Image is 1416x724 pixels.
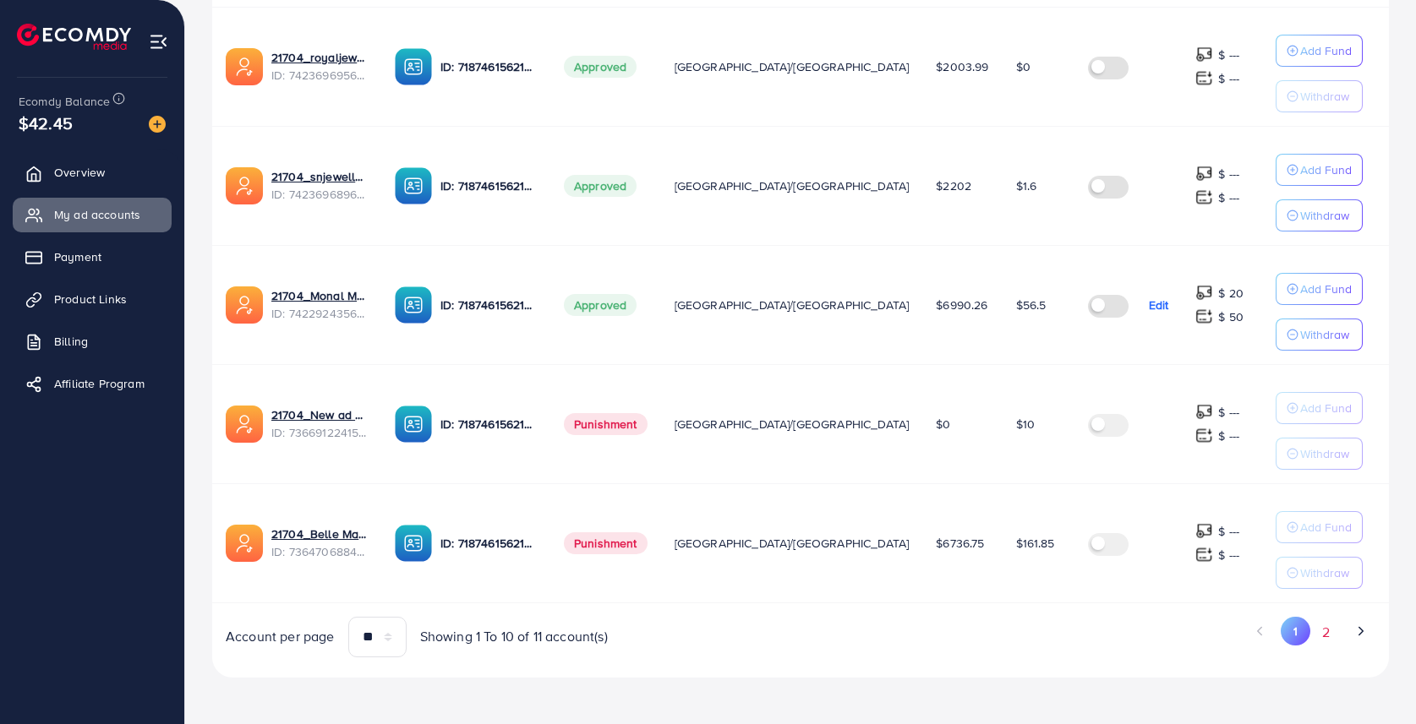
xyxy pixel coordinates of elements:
button: Withdraw [1276,199,1363,231]
a: 21704_New ad account_1715242935867 [271,406,368,423]
img: top-up amount [1195,46,1213,63]
span: Account per page [226,627,335,646]
img: ic-ads-acc.e4c84228.svg [226,286,263,324]
p: Add Fund [1300,160,1352,180]
a: 21704_royaljeweller_1728464163433 [271,49,368,66]
img: top-up amount [1195,546,1213,563]
img: ic-ads-acc.e4c84228.svg [226,48,263,85]
img: ic-ba-acc.ded83a64.svg [395,525,432,562]
span: $6736.75 [936,535,984,552]
span: $2003.99 [936,58,988,75]
p: Withdraw [1300,86,1349,106]
img: top-up amount [1195,188,1213,206]
a: 21704_snjewellers_1728464129451 [271,168,368,185]
span: $0 [936,416,950,433]
p: ID: 7187461562175750146 [440,295,537,315]
p: Add Fund [1300,398,1352,418]
p: Add Fund [1300,41,1352,61]
span: $56.5 [1016,297,1047,313]
button: Go to next page [1346,617,1375,645]
span: ID: 7364706884323966992 [271,543,368,560]
span: Payment [54,248,101,265]
span: Billing [54,333,88,350]
img: top-up amount [1195,69,1213,87]
p: ID: 7187461562175750146 [440,533,537,553]
a: My ad accounts [13,198,172,231]
p: $ --- [1218,45,1239,65]
button: Withdraw [1276,318,1363,351]
div: <span class='underline'>21704_snjewellers_1728464129451</span></br>7423696896432357377 [271,168,368,203]
p: $ --- [1218,164,1239,184]
button: Go to page 2 [1310,617,1341,648]
img: top-up amount [1195,284,1213,302]
img: top-up amount [1195,427,1213,444]
a: Affiliate Program [13,367,172,400]
div: <span class='underline'>21704_Belle Marts_1714729458379</span></br>7364706884323966992 [271,525,368,560]
span: $6990.26 [936,297,987,313]
a: Billing [13,324,172,358]
button: Go to page 1 [1281,617,1310,645]
img: top-up amount [1195,165,1213,182]
img: menu [149,32,168,52]
a: Product Links [13,282,172,316]
span: Approved [564,56,637,78]
p: Withdraw [1300,205,1349,226]
div: <span class='underline'>21704_royaljeweller_1728464163433</span></br>7423696956599353360 [271,49,368,84]
a: 21704_Monal Mart_1728284276179 [271,287,368,304]
span: Ecomdy Balance [19,93,110,110]
img: ic-ba-acc.ded83a64.svg [395,48,432,85]
img: ic-ads-acc.e4c84228.svg [226,167,263,204]
ul: Pagination [814,617,1375,648]
span: [GEOGRAPHIC_DATA]/[GEOGRAPHIC_DATA] [675,535,910,552]
span: My ad accounts [54,206,140,223]
p: ID: 7187461562175750146 [440,176,537,196]
div: <span class='underline'>21704_New ad account_1715242935867</span></br>7366912241582620689 [271,406,368,441]
button: Add Fund [1276,35,1363,67]
p: $ --- [1218,521,1239,542]
p: Withdraw [1300,324,1349,345]
img: ic-ads-acc.e4c84228.svg [226,525,263,562]
a: Payment [13,240,172,274]
span: $2202 [936,177,971,194]
img: image [149,116,166,133]
p: Edit [1149,295,1169,315]
span: $0 [1016,58,1031,75]
span: Affiliate Program [54,375,145,392]
a: Overview [13,155,172,189]
span: ID: 7366912241582620689 [271,424,368,441]
button: Withdraw [1276,557,1363,589]
div: <span class='underline'>21704_Monal Mart_1728284276179</span></br>7422924356965416977 [271,287,368,322]
p: Add Fund [1300,279,1352,299]
span: $10 [1016,416,1035,433]
p: $ --- [1218,402,1239,422]
p: Withdraw [1300,444,1349,464]
img: ic-ba-acc.ded83a64.svg [395,406,432,443]
button: Add Fund [1276,392,1363,424]
p: $ --- [1218,188,1239,208]
p: ID: 7187461562175750146 [440,414,537,434]
img: top-up amount [1195,403,1213,421]
button: Withdraw [1276,438,1363,470]
p: Add Fund [1300,517,1352,537]
span: ID: 7423696956599353360 [271,67,368,84]
span: Showing 1 To 10 of 11 account(s) [420,627,608,646]
span: ID: 7423696896432357377 [271,186,368,203]
span: [GEOGRAPHIC_DATA]/[GEOGRAPHIC_DATA] [675,58,910,75]
img: ic-ads-acc.e4c84228.svg [226,406,263,443]
p: $ --- [1218,426,1239,446]
button: Withdraw [1276,80,1363,112]
span: Overview [54,164,105,181]
button: Add Fund [1276,273,1363,305]
span: ID: 7422924356965416977 [271,305,368,322]
img: top-up amount [1195,308,1213,325]
button: Add Fund [1276,154,1363,186]
span: Punishment [564,532,648,554]
button: Add Fund [1276,511,1363,543]
img: logo [17,24,131,50]
p: $ --- [1218,68,1239,89]
img: ic-ba-acc.ded83a64.svg [395,286,432,324]
span: Approved [564,175,637,197]
span: $1.6 [1016,177,1037,194]
img: ic-ba-acc.ded83a64.svg [395,167,432,204]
